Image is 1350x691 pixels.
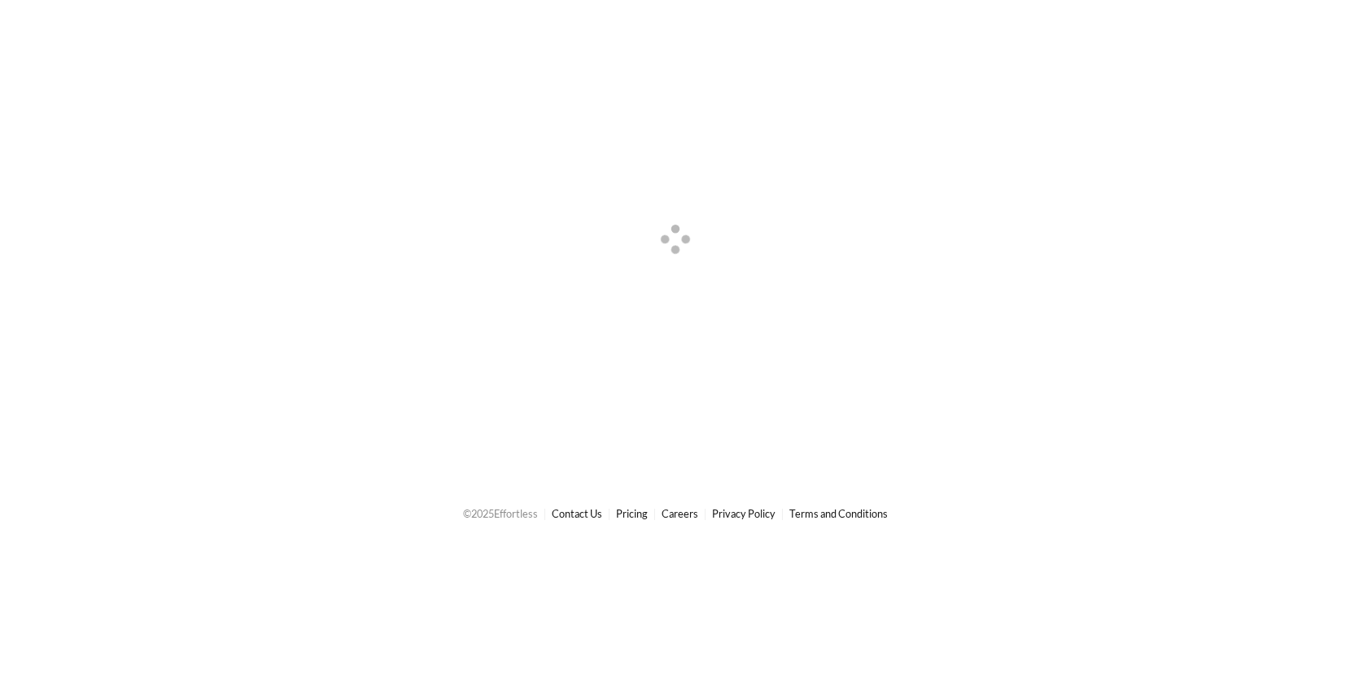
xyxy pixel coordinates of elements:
[616,507,648,520] a: Pricing
[463,507,538,520] span: © 2025 Effortless
[712,507,775,520] a: Privacy Policy
[552,507,602,520] a: Contact Us
[789,507,888,520] a: Terms and Conditions
[662,507,698,520] a: Careers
